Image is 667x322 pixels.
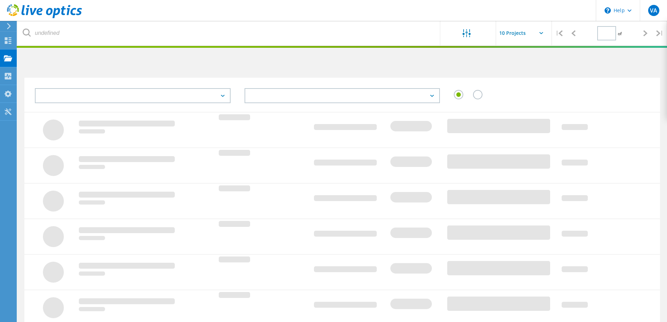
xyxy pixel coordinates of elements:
div: | [653,21,667,46]
input: undefined [17,21,441,45]
svg: \n [605,7,611,14]
a: Live Optics Dashboard [7,15,82,20]
span: of [618,31,622,37]
div: | [552,21,566,46]
span: VA [650,8,657,13]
